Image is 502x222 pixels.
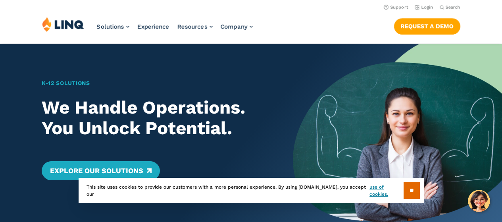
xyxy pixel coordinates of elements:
a: Company [221,23,253,30]
a: Explore Our Solutions [42,161,160,180]
span: Solutions [97,23,124,30]
a: use of cookies. [369,183,403,198]
h2: We Handle Operations. You Unlock Potential. [42,97,272,139]
button: Hello, have a question? Let’s chat. [468,190,490,212]
a: Experience [137,23,169,30]
img: LINQ | K‑12 Software [42,17,84,32]
a: Solutions [97,23,129,30]
span: Resources [177,23,208,30]
span: Search [446,5,460,10]
h1: K‑12 Solutions [42,79,272,87]
button: Open Search Bar [440,4,460,10]
a: Resources [177,23,213,30]
a: Request a Demo [394,18,460,34]
a: Login [415,5,433,10]
nav: Primary Navigation [97,17,253,43]
div: This site uses cookies to provide our customers with a more personal experience. By using [DOMAIN... [79,178,424,203]
nav: Button Navigation [394,17,460,34]
a: Support [384,5,408,10]
span: Company [221,23,248,30]
img: Home Banner [293,44,502,222]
